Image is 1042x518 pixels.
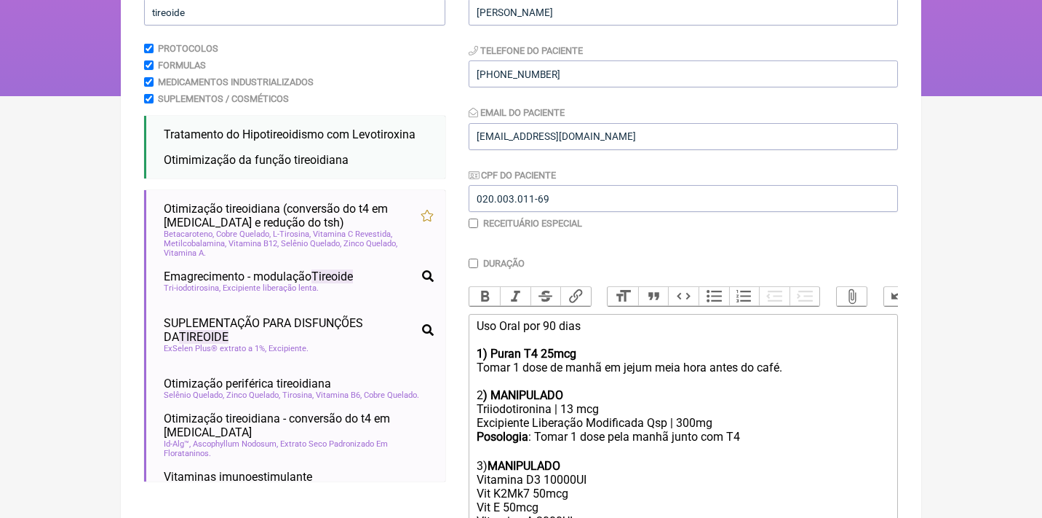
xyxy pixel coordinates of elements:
span: ExSelen Plus® extrato a 1% [164,344,266,353]
span: Zinco Quelado [226,391,280,400]
span: Cobre Quelado [216,229,271,239]
button: Bold [469,287,500,306]
button: Numbers [729,287,760,306]
span: Betacaroteno [164,229,214,239]
span: Vitamina A [164,248,206,258]
span: SUPLEMENTAÇÃO PARA DISFUNÇÕES DA [164,316,416,344]
label: Duração [483,258,525,269]
button: Link [560,287,591,306]
label: Email do Paciente [469,107,565,118]
strong: 1) Puran T4 25mcg [477,347,576,361]
strong: Posologia [477,430,528,444]
span: Excipiente liberação lenta [223,283,319,293]
div: Triiodotironina | 13 mcg [477,402,890,416]
span: Tratamento do Hipotireoidismo com Levotiroxina [164,127,415,141]
label: Telefone do Paciente [469,45,583,56]
span: Otimimização da função tireoidiana [164,153,349,167]
button: Italic [500,287,530,306]
span: Id-Alg™, Ascophyllum Nodosum, Extrato Seco Padronizado Em Florataninos [164,439,434,458]
span: Vitamina B6 [316,391,362,400]
strong: MANIPULADO [488,459,560,473]
span: Emagrecimento - modulação [164,270,353,283]
div: : Tomar 1 dose pela manhã junto com T4 ㅤ [477,430,890,445]
div: Excipiente Liberação Modificada Qsp | 300mg [477,416,890,430]
button: Undo [884,287,915,306]
button: Code [668,287,699,306]
span: Zinco Quelado [343,239,397,248]
strong: ) MANIPULADO [483,388,563,402]
button: Decrease Level [759,287,790,306]
div: Uso Oral por 90 dias Tomar 1 dose de manhã em jejum meia hora antes do café. 2 [477,319,890,402]
button: Attach Files [837,287,867,306]
span: Excipiente [269,344,309,353]
span: Metilcobalamina, Vitamina B12 [164,239,279,248]
button: Bullets [699,287,729,306]
button: Quote [638,287,669,306]
span: L-Tirosina [273,229,311,239]
span: Selênio Quelado [281,239,341,248]
button: Strikethrough [530,287,561,306]
label: Receituário Especial [483,218,582,229]
span: Otimização periférica tireoidiana [164,377,331,391]
span: Otimização tireoidiana - conversão do t4 em [MEDICAL_DATA] [164,412,434,439]
button: Increase Level [790,287,820,306]
span: Selênio Quelado [164,391,224,400]
button: Heading [608,287,638,306]
span: Vitaminas imunoestimulante [164,470,312,484]
span: Cobre Quelado [364,391,419,400]
span: Otimização tireoidiana (conversão do t4 em [MEDICAL_DATA] e redução do tsh) [164,202,421,229]
span: TIREOIDE [179,330,228,344]
label: CPF do Paciente [469,170,556,181]
span: Vitamina C Revestida [313,229,392,239]
label: Suplementos / Cosméticos [158,93,289,104]
label: Formulas [158,60,206,71]
label: Protocolos [158,43,218,54]
span: Tirosina [282,391,314,400]
label: Medicamentos Industrializados [158,76,314,87]
span: Tireoide [311,270,353,283]
span: Tri-iodotirosina [164,283,220,293]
